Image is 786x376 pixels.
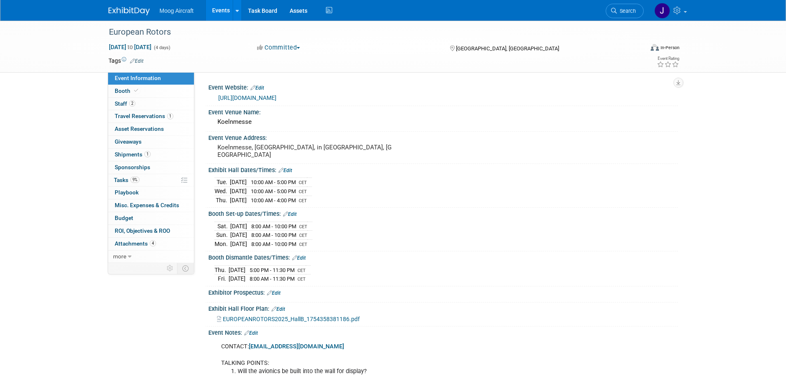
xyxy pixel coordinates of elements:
[115,202,179,208] span: Misc. Expenses & Credits
[230,178,247,187] td: [DATE]
[115,151,151,158] span: Shipments
[115,138,142,145] span: Giveaways
[299,189,307,194] span: CET
[208,286,678,297] div: Exhibitor Prospectus:
[208,132,678,142] div: Event Venue Address:
[108,136,194,148] a: Giveaways
[115,164,150,170] span: Sponsorships
[126,44,134,50] span: to
[250,267,295,273] span: 5:00 PM - 11:30 PM
[115,100,135,107] span: Staff
[299,198,307,203] span: CET
[215,274,229,283] td: Fri.
[606,4,644,18] a: Search
[230,222,247,231] td: [DATE]
[299,233,307,238] span: CET
[251,197,296,203] span: 10:00 AM - 4:00 PM
[208,106,678,116] div: Event Venue Name:
[215,178,230,187] td: Tue.
[217,144,395,158] pre: Koelnmesse, [GEOGRAPHIC_DATA], in [GEOGRAPHIC_DATA], [GEOGRAPHIC_DATA]
[177,263,194,274] td: Toggle Event Tabs
[215,231,230,240] td: Sun.
[250,85,264,91] a: Edit
[115,215,133,221] span: Budget
[109,43,152,51] span: [DATE] [DATE]
[144,151,151,157] span: 1
[113,253,126,260] span: more
[208,164,678,175] div: Exhibit Hall Dates/Times:
[617,8,636,14] span: Search
[223,316,360,322] span: EUROPEANROTORS2025_HallB_1754358381186.pdf
[108,123,194,135] a: Asset Reservations
[108,72,194,85] a: Event Information
[230,239,247,248] td: [DATE]
[251,179,296,185] span: 10:00 AM - 5:00 PM
[208,251,678,262] div: Booth Dismantle Dates/Times:
[249,343,344,350] a: [EMAIL_ADDRESS][DOMAIN_NAME]
[108,110,194,123] a: Travel Reservations1
[106,25,631,40] div: European Rotors
[108,225,194,237] a: ROI, Objectives & ROO
[108,98,194,110] a: Staff2
[230,231,247,240] td: [DATE]
[108,161,194,174] a: Sponsorships
[218,95,276,101] a: [URL][DOMAIN_NAME]
[109,57,144,65] td: Tags
[108,199,194,212] a: Misc. Expenses & Credits
[215,187,230,196] td: Wed.
[215,196,230,204] td: Thu.
[130,177,139,183] span: 9%
[115,240,156,247] span: Attachments
[292,255,306,261] a: Edit
[297,268,306,273] span: CET
[654,3,670,19] img: Josh Maday
[299,242,307,247] span: CET
[595,43,680,55] div: Event Format
[657,57,679,61] div: Event Rating
[244,330,258,336] a: Edit
[160,7,194,14] span: Moog Aircraft
[115,87,140,94] span: Booth
[238,367,582,376] li: Will the avionics be built into the wall for display?
[456,45,559,52] span: [GEOGRAPHIC_DATA], [GEOGRAPHIC_DATA]
[229,274,245,283] td: [DATE]
[651,44,659,51] img: Format-Inperson.png
[215,116,672,128] div: Koelnmesse
[299,224,307,229] span: CET
[208,208,678,218] div: Booth Set-up Dates/Times:
[660,45,680,51] div: In-Person
[150,240,156,246] span: 4
[230,196,247,204] td: [DATE]
[229,265,245,274] td: [DATE]
[115,75,161,81] span: Event Information
[283,211,297,217] a: Edit
[279,168,292,173] a: Edit
[108,149,194,161] a: Shipments1
[297,277,306,282] span: CET
[208,326,678,337] div: Event Notes:
[108,251,194,263] a: more
[115,189,139,196] span: Playbook
[167,113,173,119] span: 1
[208,303,678,313] div: Exhibit Hall Floor Plan:
[217,316,360,322] a: EUROPEANROTORS2025_HallB_1754358381186.pdf
[108,187,194,199] a: Playbook
[271,306,285,312] a: Edit
[251,241,296,247] span: 8:00 AM - 10:00 PM
[251,223,296,229] span: 8:00 AM - 10:00 PM
[109,7,150,15] img: ExhibitDay
[108,212,194,225] a: Budget
[251,188,296,194] span: 10:00 AM - 5:00 PM
[108,238,194,250] a: Attachments4
[250,276,295,282] span: 8:00 AM - 11:30 PM
[114,177,139,183] span: Tasks
[215,265,229,274] td: Thu.
[130,58,144,64] a: Edit
[153,45,170,50] span: (4 days)
[254,43,303,52] button: Committed
[163,263,177,274] td: Personalize Event Tab Strip
[115,125,164,132] span: Asset Reservations
[215,222,230,231] td: Sat.
[267,290,281,296] a: Edit
[299,180,307,185] span: CET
